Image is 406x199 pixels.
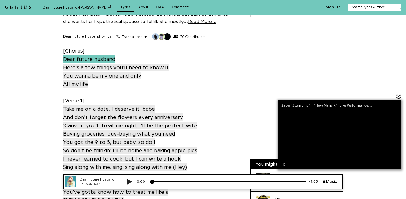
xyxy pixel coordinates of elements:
a: Q&A [152,3,168,11]
a: Here's a few things you'll need to know ifYou wanna be my one and onlyAll my life [63,63,169,88]
h2: Dear Future Husband Lyrics [63,34,111,39]
iframe: Advertisement [250,26,343,102]
button: Sign Up [326,5,341,10]
span: You got the 9 to 5, but baby, so do I So don't be thinkin' I'll be home and baking apple pies [63,138,197,154]
a: I never learned to cook, but I can write a hookSing along with me, sing, sing along with me (Hey) [63,154,187,171]
a: Take me on a date, I deserve it, babeAnd don't forget the flowers every anniversary [63,105,183,121]
div: Dear Future Husband [22,2,59,8]
input: Search lyrics & more [348,5,394,10]
a: Dear future husband [63,55,115,63]
button: 70 Contributors [152,33,205,40]
a: Comments [168,3,193,11]
span: Here's a few things you'll need to know if You wanna be my one and only All my life [63,64,169,88]
a: About [134,3,152,11]
div: [PERSON_NAME] [22,7,59,12]
span: 'Cause if you'll treat me right, I'll be the perfect wife Buying groceries, buy-buying what you need [63,122,197,137]
a: You got the 9 to 5, but baby, so do ISo don't be thinkin' I'll be home and baking apple pies [63,138,197,154]
a: Cover art for St. Chroma by Tyler, The CreatorSt. Chroma[PERSON_NAME], The Creator [251,169,343,192]
div: Saba “Stomping” + “How Many X” (Live Performance) | Open Mic [281,103,377,107]
div: You might also like [251,159,343,169]
div: -3:05 [247,5,265,10]
span: I never learned to cook, but I can write a hook Sing along with me, sing, sing along with me (Hey) [63,155,187,171]
button: Translations [116,34,147,39]
div: St. Chroma [275,173,324,180]
span: Translations [122,34,143,39]
div: Cover art for St. Chroma by Tyler, The Creator [256,173,270,188]
span: Read More [188,19,216,24]
a: Lyrics [117,3,134,11]
img: 72x72bb.jpg [7,2,18,13]
a: 'Cause if you'll treat me right, I'll be the perfect wifeBuying groceries, buy-buying what you need [63,121,197,138]
span: Take me on a date, I deserve it, babe And don't forget the flowers every anniversary [63,105,183,121]
a: “Dear Future Husband” is a follow-up to [PERSON_NAME] breakout hit “All About That Bass”. Another... [63,4,228,24]
div: Dear Future Husband - [PERSON_NAME] [43,4,112,10]
span: 70 Contributors [180,34,205,39]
